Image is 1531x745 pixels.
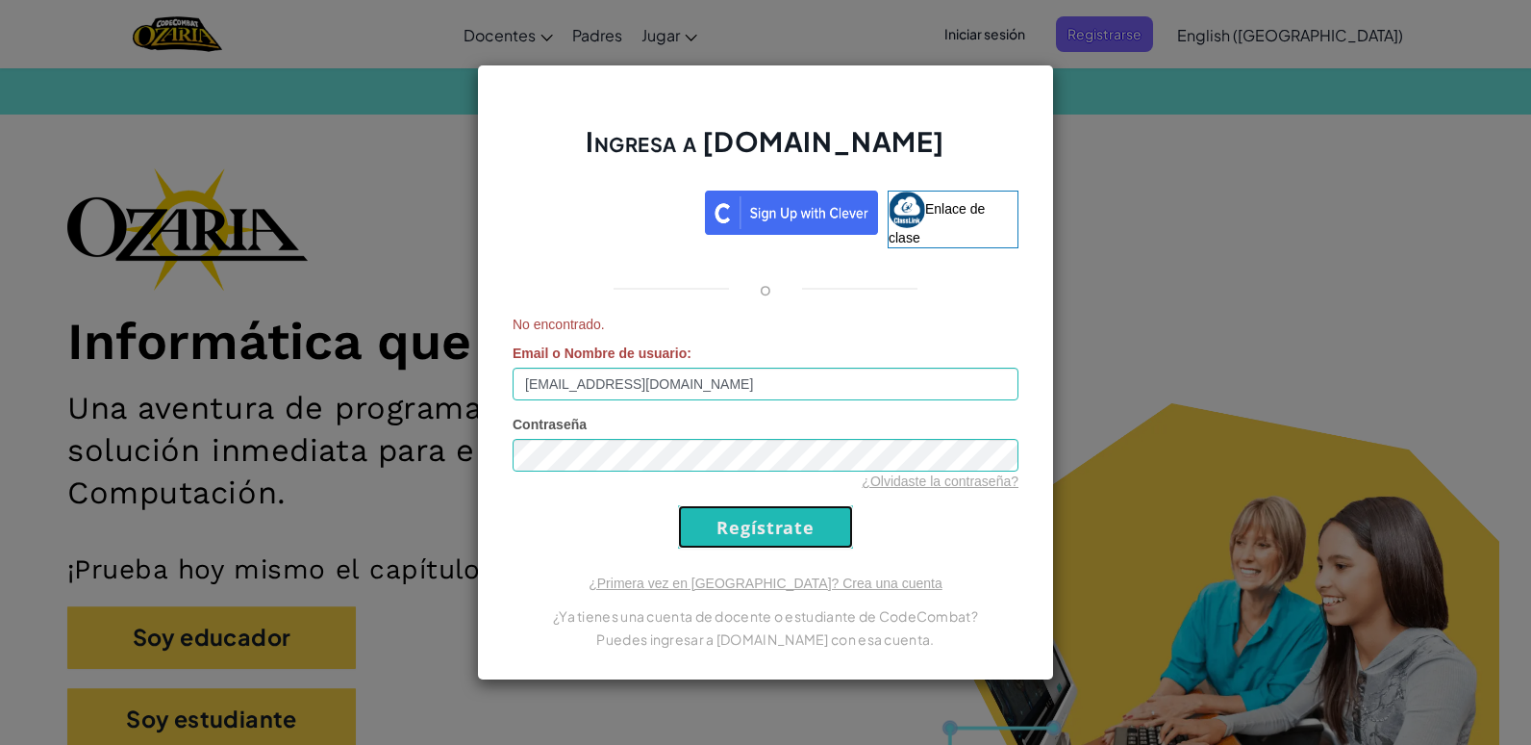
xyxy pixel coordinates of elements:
p: o [760,277,771,300]
span: Email o Nombre de usuario [513,346,687,361]
a: ¿Olvidaste la contraseña? [862,474,1018,489]
label: : [513,344,691,363]
p: ¿Ya tienes una cuenta de docente o estudiante de CodeCombat? [513,604,1018,628]
input: Regístrate [678,505,853,549]
img: classlink-logo-small.png [889,192,925,228]
p: Puedes ingresar a [DOMAIN_NAME] con esa cuenta. [513,628,1018,651]
span: Contraseña [513,417,587,432]
img: clever_sso_button@2x.png [705,191,878,235]
h2: Ingresa a [DOMAIN_NAME] [513,123,1018,179]
span: Enlace de clase [889,201,985,245]
iframe: Botón de Acceder con Google [503,189,705,231]
a: ¿Primera vez en [GEOGRAPHIC_DATA]? Crea una cuenta [589,576,942,591]
span: No encontrado. [513,315,1018,334]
